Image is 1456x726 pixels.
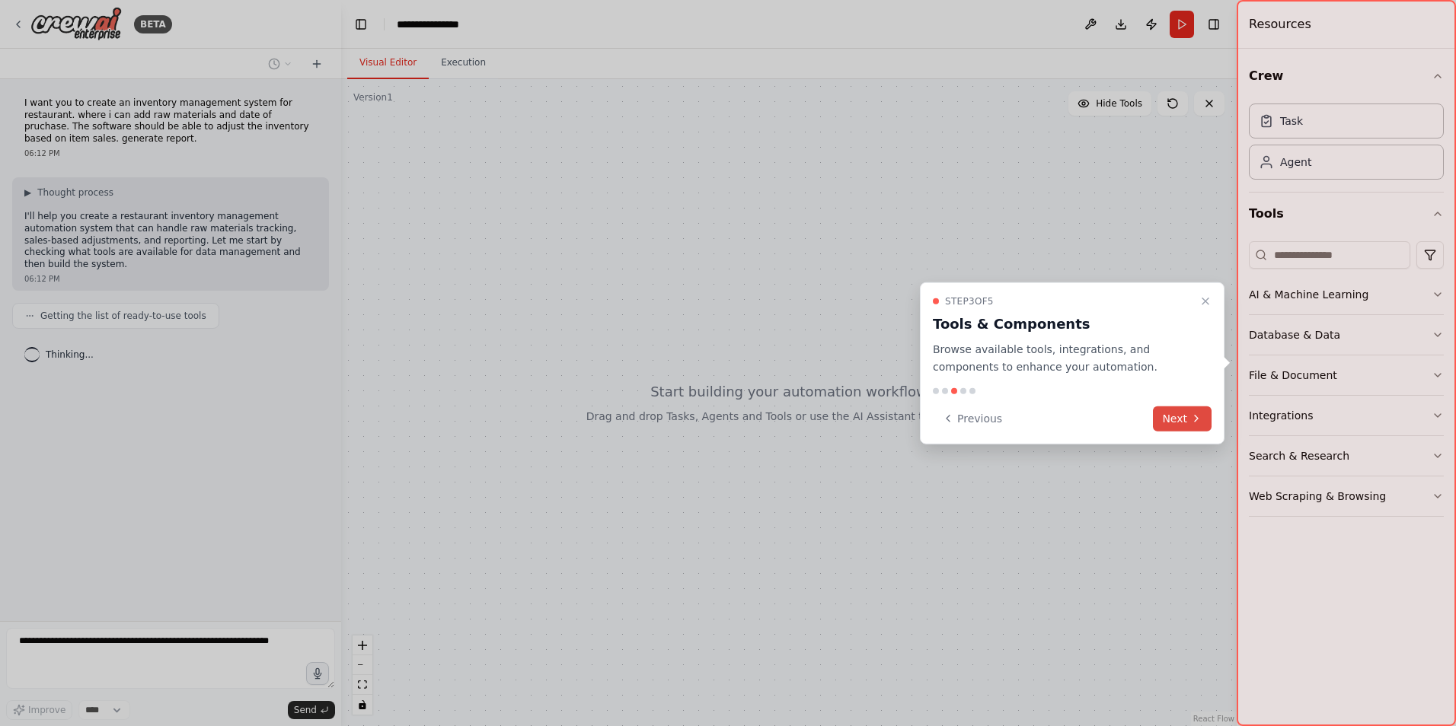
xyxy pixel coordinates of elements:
[350,14,372,35] button: Hide left sidebar
[1153,406,1212,431] button: Next
[1196,292,1215,310] button: Close walkthrough
[933,341,1193,376] p: Browse available tools, integrations, and components to enhance your automation.
[945,295,994,307] span: Step 3 of 5
[933,406,1011,431] button: Previous
[933,314,1193,335] h3: Tools & Components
